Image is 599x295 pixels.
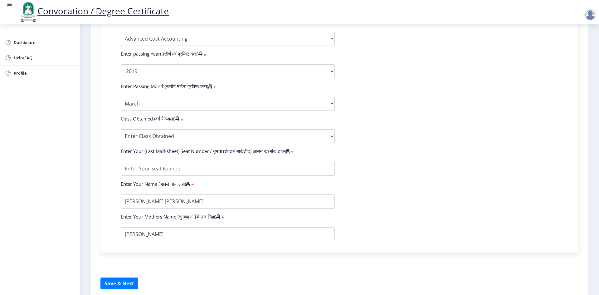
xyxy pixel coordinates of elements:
[121,181,190,187] label: Enter Your Name (आपले नांव लिहा)
[121,194,335,209] input: Enter Your Name
[121,148,290,154] label: Enter Your (Last Marksheet) Seat Number / तुमचा (शेवटचे मार्कशीट) आसन क्रमांक टाका
[14,69,75,77] span: Profile
[121,227,335,241] input: Enter Your Mothers Name
[14,39,75,46] span: Dashboard
[121,116,179,122] label: Class Obtained (वर्ग मिळवला)
[121,162,335,176] input: Enter Your Seat Number
[14,54,75,61] span: Help/FAQ
[100,278,138,289] button: Save & Next
[121,214,220,220] label: Enter Your Mothers Name (तुमच्या आईचे नाव लिहा)
[121,83,212,89] label: Enter Passing Month(उत्तीर्ण महिना प्रविष्ट करा)
[121,51,202,57] label: Enter passing Year(उत्तीर्ण वर्ष प्रविष्ट करा)
[19,1,37,22] img: logo
[19,5,169,17] a: Convocation / Degree Certificate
